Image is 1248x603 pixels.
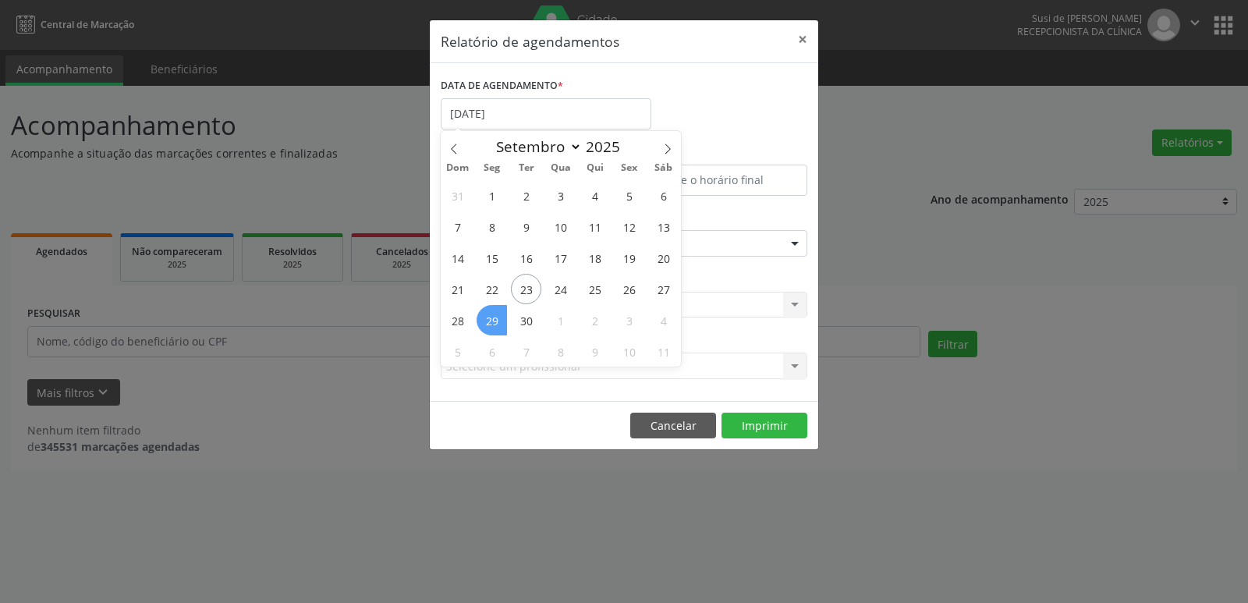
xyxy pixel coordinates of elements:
[477,305,507,335] span: Setembro 29, 2025
[578,163,612,173] span: Qui
[612,163,647,173] span: Sex
[545,336,576,367] span: Outubro 8, 2025
[648,336,679,367] span: Outubro 11, 2025
[544,163,578,173] span: Qua
[648,180,679,211] span: Setembro 6, 2025
[628,165,807,196] input: Selecione o horário final
[580,243,610,273] span: Setembro 18, 2025
[441,163,475,173] span: Dom
[545,305,576,335] span: Outubro 1, 2025
[648,274,679,304] span: Setembro 27, 2025
[647,163,681,173] span: Sáb
[721,413,807,439] button: Imprimir
[630,413,716,439] button: Cancelar
[580,336,610,367] span: Outubro 9, 2025
[511,211,541,242] span: Setembro 9, 2025
[545,180,576,211] span: Setembro 3, 2025
[477,180,507,211] span: Setembro 1, 2025
[477,274,507,304] span: Setembro 22, 2025
[511,305,541,335] span: Setembro 30, 2025
[614,180,644,211] span: Setembro 5, 2025
[442,243,473,273] span: Setembro 14, 2025
[511,336,541,367] span: Outubro 7, 2025
[442,180,473,211] span: Agosto 31, 2025
[477,336,507,367] span: Outubro 6, 2025
[787,20,818,59] button: Close
[477,243,507,273] span: Setembro 15, 2025
[628,140,807,165] label: ATÉ
[442,336,473,367] span: Outubro 5, 2025
[545,211,576,242] span: Setembro 10, 2025
[442,211,473,242] span: Setembro 7, 2025
[442,305,473,335] span: Setembro 28, 2025
[545,243,576,273] span: Setembro 17, 2025
[511,243,541,273] span: Setembro 16, 2025
[441,74,563,98] label: DATA DE AGENDAMENTO
[442,274,473,304] span: Setembro 21, 2025
[648,305,679,335] span: Outubro 4, 2025
[614,211,644,242] span: Setembro 12, 2025
[511,180,541,211] span: Setembro 2, 2025
[580,180,610,211] span: Setembro 4, 2025
[614,243,644,273] span: Setembro 19, 2025
[475,163,509,173] span: Seg
[509,163,544,173] span: Ter
[580,305,610,335] span: Outubro 2, 2025
[441,98,651,129] input: Selecione uma data ou intervalo
[614,274,644,304] span: Setembro 26, 2025
[648,211,679,242] span: Setembro 13, 2025
[545,274,576,304] span: Setembro 24, 2025
[648,243,679,273] span: Setembro 20, 2025
[582,137,633,157] input: Year
[580,211,610,242] span: Setembro 11, 2025
[580,274,610,304] span: Setembro 25, 2025
[441,31,619,51] h5: Relatório de agendamentos
[511,274,541,304] span: Setembro 23, 2025
[614,336,644,367] span: Outubro 10, 2025
[477,211,507,242] span: Setembro 8, 2025
[614,305,644,335] span: Outubro 3, 2025
[488,136,582,158] select: Month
